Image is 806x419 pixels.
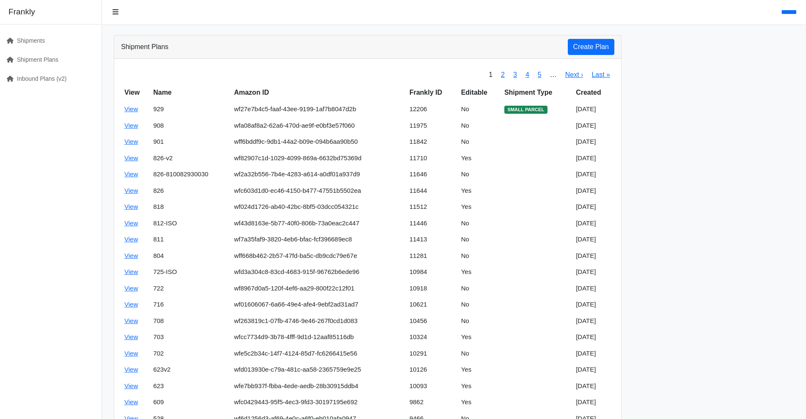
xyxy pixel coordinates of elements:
[458,313,501,329] td: No
[231,378,406,394] td: wfe7bb937f-fbba-4ede-aedb-28b30915ddb4
[406,378,458,394] td: 10093
[406,248,458,264] td: 11281
[458,361,501,378] td: Yes
[150,280,231,297] td: 722
[124,138,138,145] a: View
[406,345,458,362] td: 10291
[406,296,458,313] td: 10621
[572,150,614,167] td: [DATE]
[150,84,231,101] th: Name
[150,378,231,394] td: 623
[124,170,138,178] a: View
[458,394,501,411] td: Yes
[458,329,501,345] td: Yes
[231,118,406,134] td: wfa08af8a2-62a6-470d-ae9f-e0bf3e57f060
[458,199,501,215] td: Yes
[150,264,231,280] td: 725-ISO
[150,118,231,134] td: 908
[124,236,138,243] a: View
[231,150,406,167] td: wf82907c1d-1029-4099-869a-6632bd75369d
[150,248,231,264] td: 804
[406,215,458,232] td: 11446
[124,105,138,112] a: View
[124,252,138,259] a: View
[406,280,458,297] td: 10918
[458,166,501,183] td: No
[231,394,406,411] td: wfc0429443-95f5-4ec3-9fd3-30197195e692
[124,382,138,389] a: View
[231,101,406,118] td: wf27e7b4c5-faaf-43ee-9199-1af7b8047d2b
[150,345,231,362] td: 702
[501,84,572,101] th: Shipment Type
[406,199,458,215] td: 11512
[591,71,610,78] a: Last »
[150,215,231,232] td: 812-ISO
[406,118,458,134] td: 11975
[231,134,406,150] td: wff6bddf9c-9db1-44a2-b09e-094b6aa90b50
[150,101,231,118] td: 929
[406,361,458,378] td: 10126
[231,329,406,345] td: wfcc7734d9-3b78-4fff-9d1d-12aaf85116db
[124,366,138,373] a: View
[231,296,406,313] td: wf01606067-6a66-49e4-afe4-9ebf2ad31ad7
[484,66,497,84] span: 1
[231,280,406,297] td: wf8967d0a5-120f-4ef6-aa29-800f22c12f01
[124,301,138,308] a: View
[458,84,501,101] th: Editable
[572,134,614,150] td: [DATE]
[458,248,501,264] td: No
[150,329,231,345] td: 703
[572,101,614,118] td: [DATE]
[572,280,614,297] td: [DATE]
[565,71,583,78] a: Next ›
[525,71,529,78] a: 4
[121,43,168,51] h3: Shipment Plans
[458,231,501,248] td: No
[150,313,231,329] td: 708
[572,378,614,394] td: [DATE]
[406,329,458,345] td: 10324
[231,248,406,264] td: wff668b462-2b57-47fd-ba5c-db9cdc79e67e
[124,187,138,194] a: View
[150,183,231,199] td: 826
[231,84,406,101] th: Amazon ID
[458,101,501,118] td: No
[150,166,231,183] td: 826-810082930030
[406,150,458,167] td: 11710
[231,166,406,183] td: wf2a32b556-7b4e-4283-a614-a0df01a937d9
[124,285,138,292] a: View
[406,231,458,248] td: 11413
[458,215,501,232] td: No
[572,199,614,215] td: [DATE]
[406,134,458,150] td: 11842
[458,345,501,362] td: No
[150,296,231,313] td: 716
[504,106,547,114] span: SMALL PARCEL
[150,150,231,167] td: 826-v2
[458,134,501,150] td: No
[572,296,614,313] td: [DATE]
[572,183,614,199] td: [DATE]
[124,398,138,405] a: View
[572,313,614,329] td: [DATE]
[572,231,614,248] td: [DATE]
[572,166,614,183] td: [DATE]
[458,378,501,394] td: Yes
[406,183,458,199] td: 11644
[124,350,138,357] a: View
[513,71,517,78] a: 3
[572,84,614,101] th: Created
[546,66,561,84] span: …
[572,329,614,345] td: [DATE]
[231,183,406,199] td: wfc603d1d0-ec46-4150-b477-47551b5502ea
[406,166,458,183] td: 11646
[572,118,614,134] td: [DATE]
[458,150,501,167] td: Yes
[406,313,458,329] td: 10456
[572,248,614,264] td: [DATE]
[572,361,614,378] td: [DATE]
[406,84,458,101] th: Frankly ID
[458,280,501,297] td: No
[150,134,231,150] td: 901
[231,199,406,215] td: wf024d1726-ab40-42bc-8bf5-03dcc054321c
